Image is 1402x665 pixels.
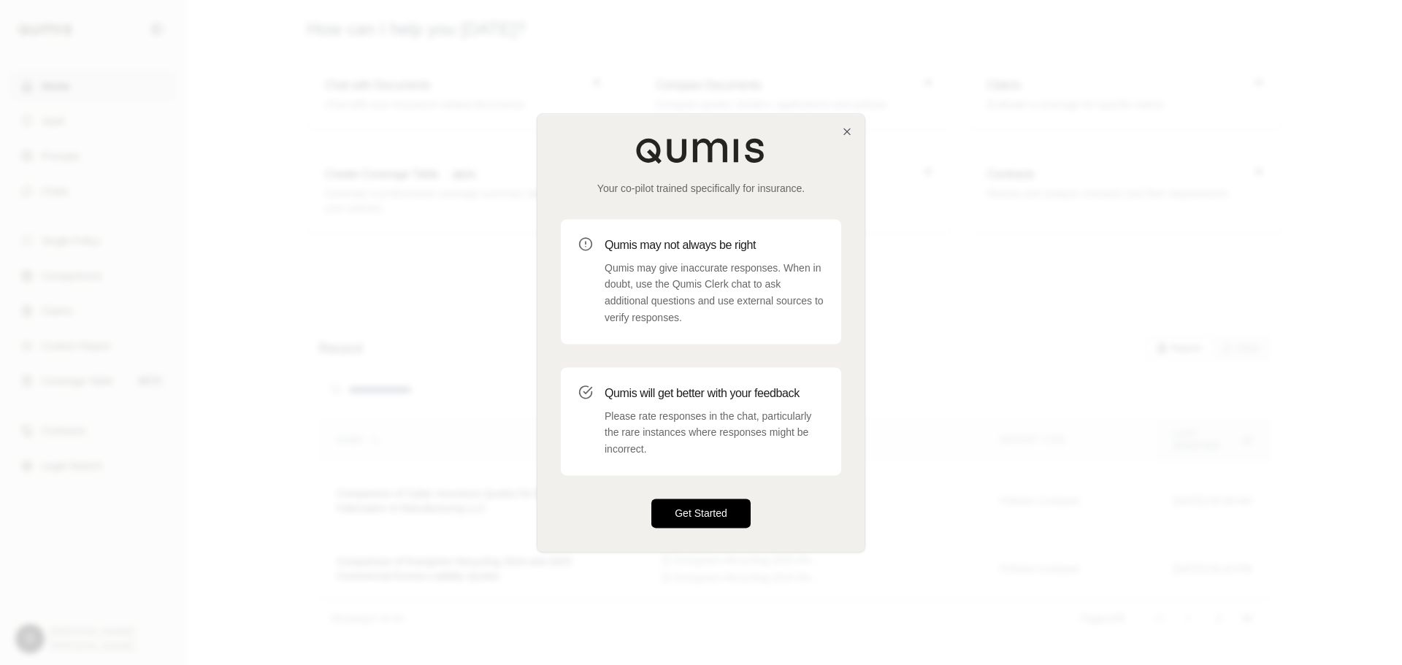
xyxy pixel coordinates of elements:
button: Get Started [651,499,751,528]
h3: Qumis may not always be right [605,237,824,254]
h3: Qumis will get better with your feedback [605,385,824,402]
p: Your co-pilot trained specifically for insurance. [561,181,841,196]
p: Please rate responses in the chat, particularly the rare instances where responses might be incor... [605,408,824,458]
p: Qumis may give inaccurate responses. When in doubt, use the Qumis Clerk chat to ask additional qu... [605,260,824,326]
img: Qumis Logo [635,137,767,164]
